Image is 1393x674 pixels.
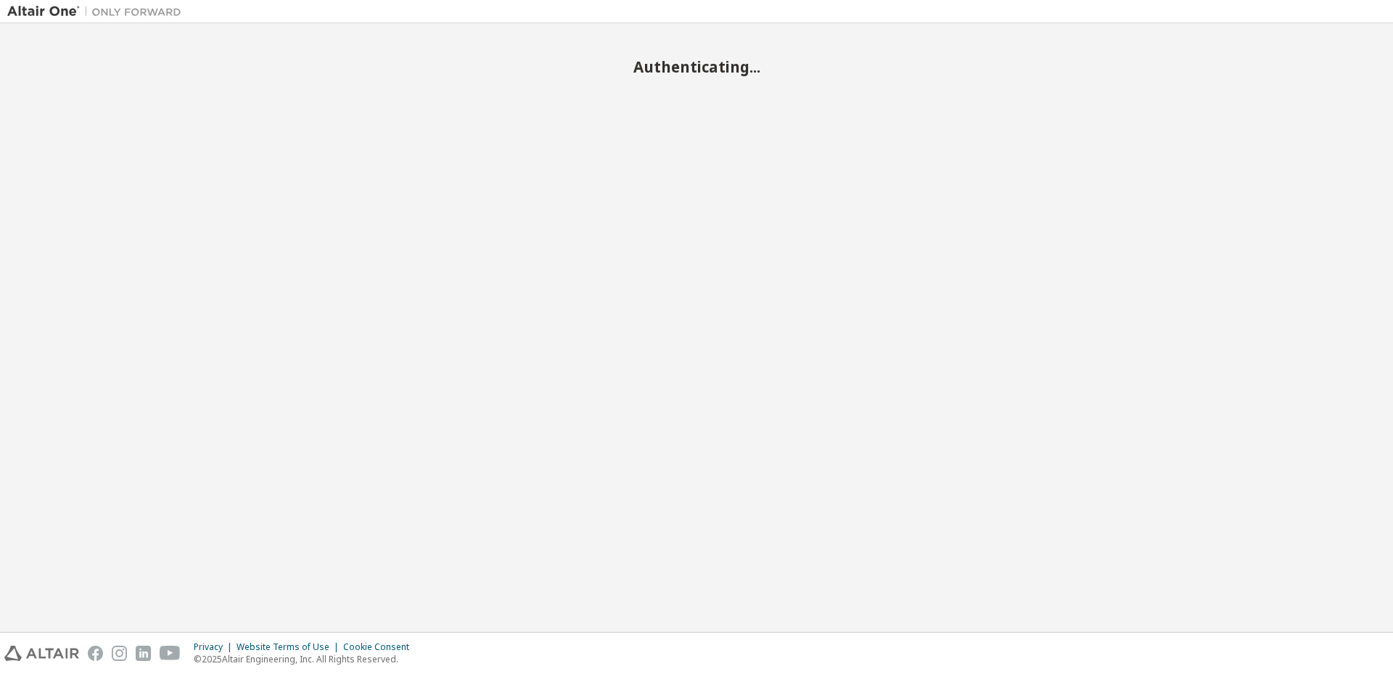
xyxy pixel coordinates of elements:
[7,4,189,19] img: Altair One
[237,641,343,653] div: Website Terms of Use
[112,646,127,661] img: instagram.svg
[343,641,418,653] div: Cookie Consent
[136,646,151,661] img: linkedin.svg
[88,646,103,661] img: facebook.svg
[194,653,418,665] p: © 2025 Altair Engineering, Inc. All Rights Reserved.
[160,646,181,661] img: youtube.svg
[194,641,237,653] div: Privacy
[7,57,1386,76] h2: Authenticating...
[4,646,79,661] img: altair_logo.svg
